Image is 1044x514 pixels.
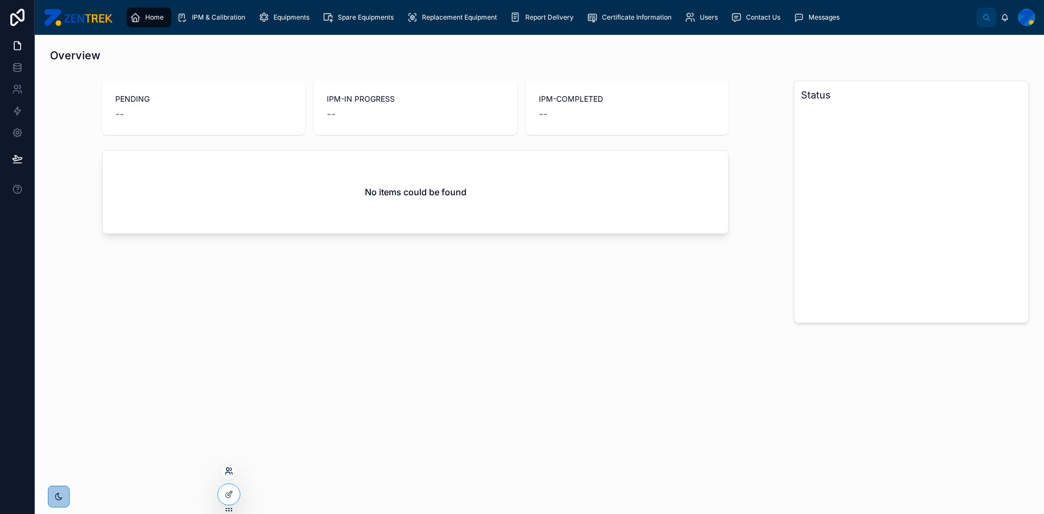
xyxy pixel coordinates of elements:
[809,13,840,22] span: Messages
[801,88,1022,103] h3: Status
[173,8,253,27] a: IPM & Calibration
[255,8,317,27] a: Equipments
[145,13,164,22] span: Home
[525,13,574,22] span: Report Delivery
[365,185,467,199] h2: No items could be found
[681,8,725,27] a: Users
[728,8,788,27] a: Contact Us
[746,13,780,22] span: Contact Us
[327,107,335,122] span: --
[700,13,718,22] span: Users
[43,9,113,26] img: App logo
[790,8,847,27] a: Messages
[422,13,497,22] span: Replacement Equipment
[127,8,171,27] a: Home
[50,48,101,63] h1: Overview
[602,13,672,22] span: Certificate Information
[539,94,716,104] span: IPM-COMPLETED
[115,94,292,104] span: PENDING
[115,107,124,122] span: --
[121,5,977,29] div: scrollable content
[539,107,548,122] span: --
[403,8,505,27] a: Replacement Equipment
[327,94,504,104] span: IPM-IN PROGRESS
[583,8,679,27] a: Certificate Information
[274,13,309,22] span: Equipments
[507,8,581,27] a: Report Delivery
[319,8,401,27] a: Spare Equipments
[192,13,245,22] span: IPM & Calibration
[801,107,1022,316] div: chart
[338,13,394,22] span: Spare Equipments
